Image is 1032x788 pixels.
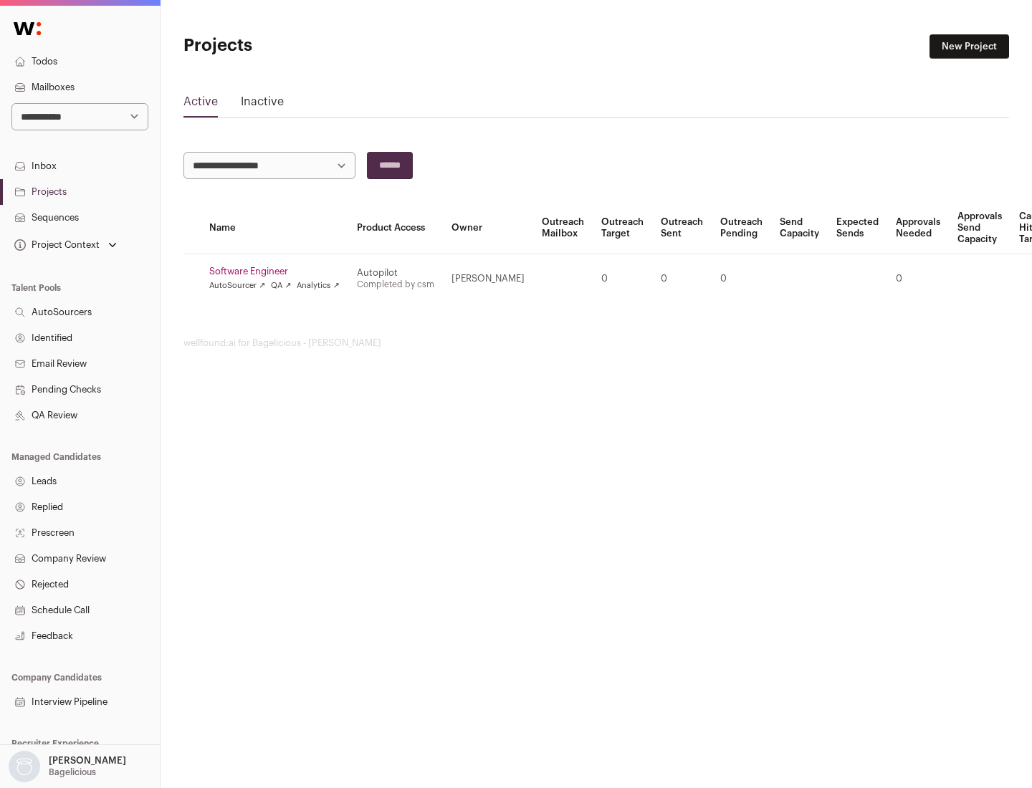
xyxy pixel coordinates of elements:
[9,751,40,782] img: nopic.png
[443,254,533,304] td: [PERSON_NAME]
[11,239,100,251] div: Project Context
[183,337,1009,349] footer: wellfound:ai for Bagelicious - [PERSON_NAME]
[443,202,533,254] th: Owner
[652,254,712,304] td: 0
[49,755,126,767] p: [PERSON_NAME]
[887,202,949,254] th: Approvals Needed
[712,202,771,254] th: Outreach Pending
[241,93,284,116] a: Inactive
[49,767,96,778] p: Bagelicious
[949,202,1010,254] th: Approvals Send Capacity
[828,202,887,254] th: Expected Sends
[593,202,652,254] th: Outreach Target
[771,202,828,254] th: Send Capacity
[357,280,434,289] a: Completed by csm
[593,254,652,304] td: 0
[348,202,443,254] th: Product Access
[6,751,129,782] button: Open dropdown
[183,93,218,116] a: Active
[201,202,348,254] th: Name
[930,34,1009,59] a: New Project
[297,280,339,292] a: Analytics ↗
[183,34,459,57] h1: Projects
[11,235,120,255] button: Open dropdown
[209,266,340,277] a: Software Engineer
[887,254,949,304] td: 0
[533,202,593,254] th: Outreach Mailbox
[209,280,265,292] a: AutoSourcer ↗
[357,267,434,279] div: Autopilot
[712,254,771,304] td: 0
[271,280,291,292] a: QA ↗
[6,14,49,43] img: Wellfound
[652,202,712,254] th: Outreach Sent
